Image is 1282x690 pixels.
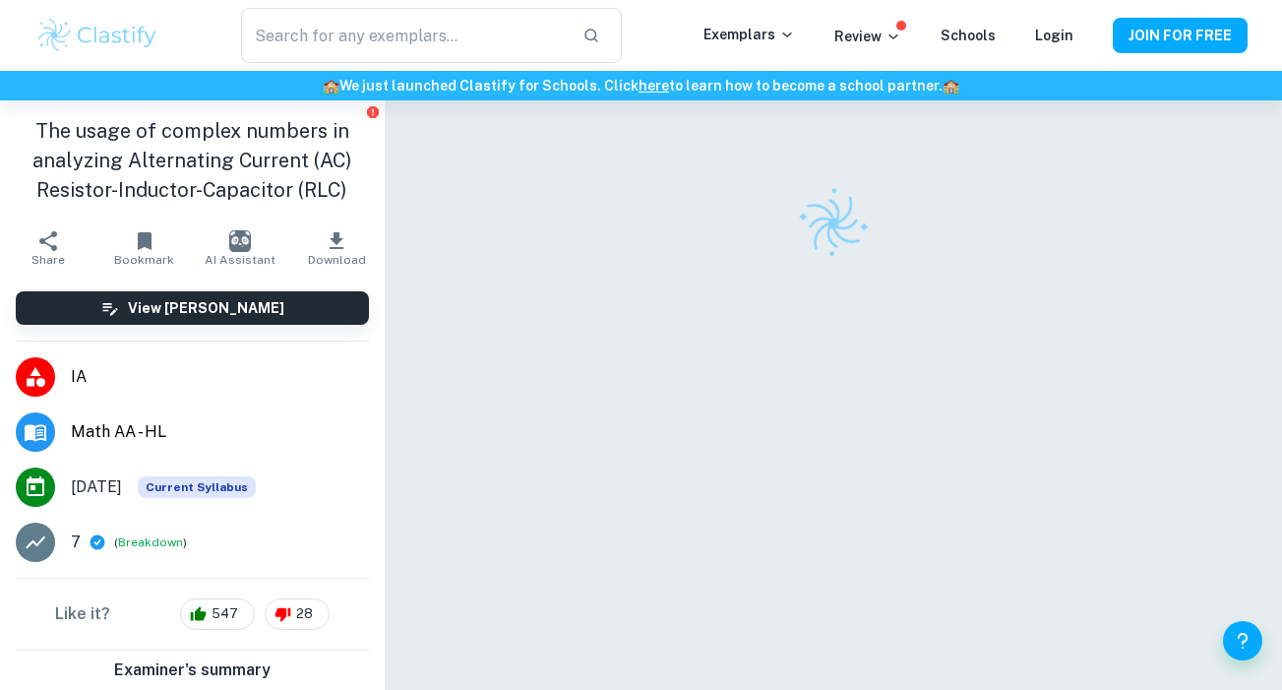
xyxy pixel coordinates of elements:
[1223,621,1262,660] button: Help and Feedback
[118,533,183,551] button: Breakdown
[1035,28,1073,43] a: Login
[114,533,187,552] span: ( )
[703,24,795,45] p: Exemplars
[180,598,255,630] div: 547
[8,659,377,682] h6: Examiner's summary
[639,78,669,94] a: here
[138,476,256,498] div: This exemplar is based on the current syllabus. Feel free to refer to it for inspiration/ideas wh...
[114,253,174,267] span: Bookmark
[16,116,369,205] h1: The usage of complex numbers in analyzing Alternating Current (AC) Resistor-Inductor-Capacitor (RLC)
[265,598,330,630] div: 28
[31,253,65,267] span: Share
[366,104,381,119] button: Report issue
[71,420,369,444] span: Math AA - HL
[96,220,193,276] button: Bookmark
[323,78,339,94] span: 🏫
[285,604,324,624] span: 28
[128,297,284,319] h6: View [PERSON_NAME]
[16,291,369,325] button: View [PERSON_NAME]
[201,604,249,624] span: 547
[785,175,883,273] img: Clastify logo
[55,602,110,626] h6: Like it?
[1113,18,1248,53] button: JOIN FOR FREE
[4,75,1278,96] h6: We just launched Clastify for Schools. Click to learn how to become a school partner.
[71,365,369,389] span: IA
[241,8,566,63] input: Search for any exemplars...
[941,28,996,43] a: Schools
[138,476,256,498] span: Current Syllabus
[35,16,160,55] img: Clastify logo
[229,230,251,252] img: AI Assistant
[71,475,122,499] span: [DATE]
[834,26,901,47] p: Review
[205,253,275,267] span: AI Assistant
[192,220,288,276] button: AI Assistant
[71,531,81,554] p: 7
[308,253,366,267] span: Download
[288,220,385,276] button: Download
[943,78,959,94] span: 🏫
